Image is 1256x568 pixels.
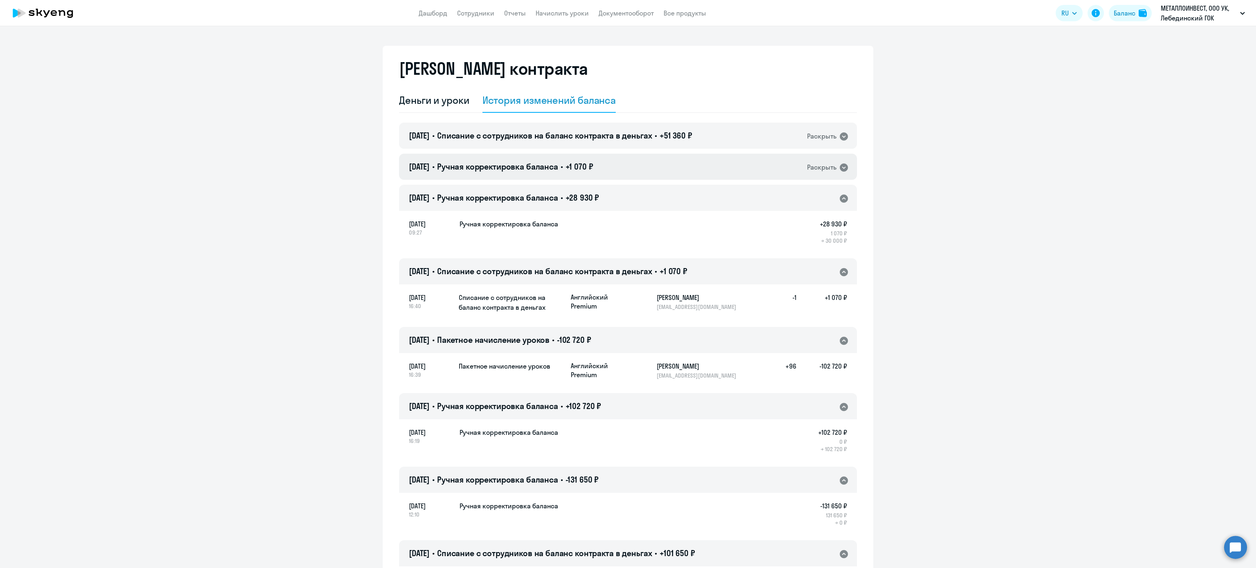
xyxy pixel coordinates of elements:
span: • [432,266,435,276]
a: Документооборот [599,9,654,17]
h5: -102 720 ₽ [796,361,847,379]
span: • [552,335,554,345]
p: → 0 ₽ [820,519,847,526]
p: Английский Premium [571,361,632,379]
span: -131 650 ₽ [565,474,599,485]
h5: Списание с сотрудников на баланс контракта в деньгах [459,293,564,312]
div: Раскрыть [807,131,837,141]
span: Пакетное начисление уроков [437,335,549,345]
h5: [PERSON_NAME] [657,361,741,371]
span: [DATE] [409,401,430,411]
span: • [561,401,563,411]
span: [DATE] [409,361,452,371]
span: [DATE] [409,192,430,203]
span: [DATE] [409,427,453,437]
h5: [PERSON_NAME] [657,293,741,302]
span: +101 650 ₽ [659,548,695,558]
h5: -131 650 ₽ [820,501,847,511]
p: 1 070 ₽ [820,230,847,237]
a: Все продукты [664,9,706,17]
button: Балансbalance [1109,5,1152,21]
span: • [561,474,563,485]
span: [DATE] [409,266,430,276]
span: Ручная корректировка баланса [437,401,558,411]
h2: [PERSON_NAME] контракта [399,59,588,78]
span: [DATE] [409,548,430,558]
h5: Ручная корректировка баланса [460,219,558,229]
span: +102 720 ₽ [565,401,601,411]
span: • [561,161,563,172]
a: Дашборд [419,9,447,17]
p: 0 ₽ [818,438,847,445]
span: +28 930 ₽ [565,192,599,203]
div: Баланс [1114,8,1135,18]
span: [DATE] [409,130,430,141]
button: МЕТАЛЛОИНВЕСТ, ООО УК, Лебединский ГОК тендер 2024 [1157,3,1249,23]
span: [DATE] [409,161,430,172]
span: 09:27 [409,229,453,236]
h5: +1 070 ₽ [796,293,847,311]
span: Ручная корректировка баланса [437,161,558,172]
a: Начислить уроки [536,9,589,17]
span: [DATE] [409,293,452,302]
span: +1 070 ₽ [659,266,687,276]
p: [EMAIL_ADDRESS][DOMAIN_NAME] [657,303,741,311]
h5: +28 930 ₽ [820,219,847,229]
p: → 30 000 ₽ [820,237,847,244]
p: → 102 720 ₽ [818,445,847,453]
span: • [432,335,435,345]
span: • [655,548,657,558]
span: [DATE] [409,501,453,511]
span: Списание с сотрудников на баланс контракта в деньгах [437,548,652,558]
a: Сотрудники [457,9,494,17]
span: 16:19 [409,437,453,445]
p: МЕТАЛЛОИНВЕСТ, ООО УК, Лебединский ГОК тендер 2024 [1161,3,1237,23]
img: balance [1139,9,1147,17]
span: • [655,130,657,141]
span: • [432,548,435,558]
span: Списание с сотрудников на баланс контракта в деньгах [437,266,652,276]
span: [DATE] [409,474,430,485]
span: [DATE] [409,219,453,229]
div: Деньги и уроки [399,94,469,107]
p: [EMAIL_ADDRESS][DOMAIN_NAME] [657,372,741,379]
span: Ручная корректировка баланса [437,474,558,485]
span: 12:10 [409,511,453,518]
p: 131 650 ₽ [820,512,847,519]
h5: +96 [770,361,796,379]
div: История изменений баланса [482,94,616,107]
span: • [432,474,435,485]
span: Списание с сотрудников на баланс контракта в деньгах [437,130,652,141]
span: • [432,161,435,172]
p: Английский Premium [571,293,632,311]
h5: Ручная корректировка баланса [460,427,558,437]
span: +51 360 ₽ [659,130,692,141]
div: Раскрыть [807,162,837,172]
span: 16:39 [409,371,452,378]
span: • [561,192,563,203]
a: Отчеты [504,9,526,17]
span: +1 070 ₽ [565,161,593,172]
span: RU [1061,8,1069,18]
h5: Ручная корректировка баланса [460,501,558,511]
span: 16:40 [409,302,452,310]
span: • [432,192,435,203]
span: Ручная корректировка баланса [437,192,558,203]
span: • [655,266,657,276]
h5: -1 [770,293,796,311]
span: • [432,130,435,141]
button: RU [1056,5,1083,21]
span: • [432,401,435,411]
span: -102 720 ₽ [557,335,591,345]
span: [DATE] [409,335,430,345]
h5: Пакетное начисление уроков [459,361,564,371]
h5: +102 720 ₽ [818,427,847,437]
